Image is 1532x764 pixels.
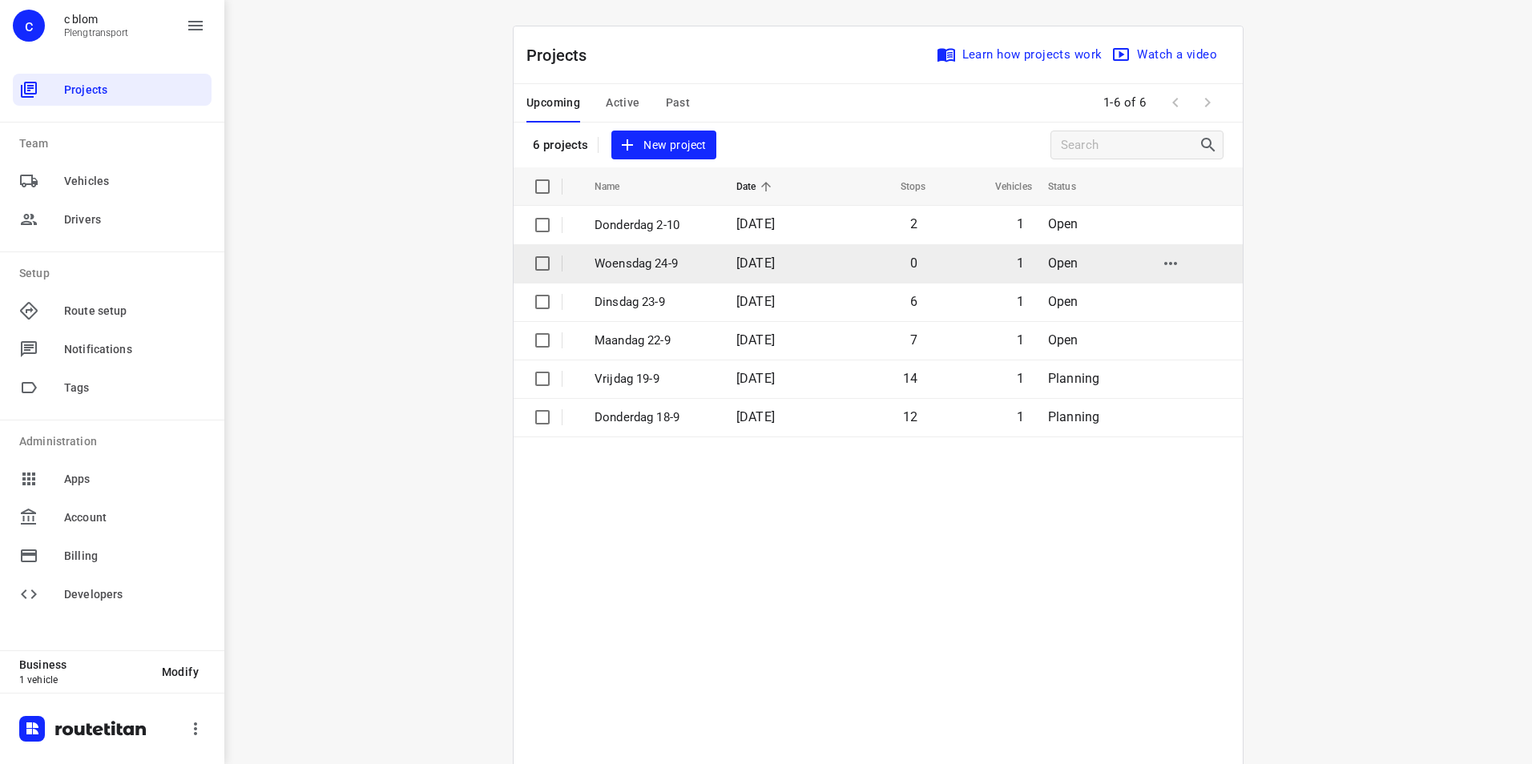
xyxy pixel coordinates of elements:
[64,173,205,190] span: Vehicles
[595,293,712,312] p: Dinsdag 23-9
[1017,371,1024,386] span: 1
[13,74,212,106] div: Projects
[13,578,212,610] div: Developers
[19,433,212,450] p: Administration
[13,203,212,235] div: Drivers
[64,211,205,228] span: Drivers
[1017,255,1024,271] span: 1
[1048,177,1097,196] span: Status
[162,665,199,678] span: Modify
[13,501,212,533] div: Account
[13,10,45,42] div: c
[13,295,212,327] div: Route setup
[903,409,917,424] span: 12
[64,13,129,26] p: c blom
[1199,135,1223,155] div: Search
[64,471,205,488] span: Apps
[974,177,1032,196] span: Vehicles
[64,303,205,320] span: Route setup
[19,658,149,671] p: Business
[1061,133,1199,158] input: Search projects
[149,657,212,686] button: Modify
[595,408,712,427] p: Donderdag 18-9
[64,548,205,565] span: Billing
[595,255,712,273] p: Woensdag 24-9
[606,93,639,113] span: Active
[595,216,712,235] p: Donderdag 2-10
[736,409,775,424] span: [DATE]
[1017,409,1024,424] span: 1
[1017,294,1024,309] span: 1
[910,332,917,348] span: 7
[64,341,205,358] span: Notifications
[736,255,775,271] span: [DATE]
[1097,86,1153,120] span: 1-6 of 6
[1048,216,1078,231] span: Open
[13,165,212,197] div: Vehicles
[19,674,149,686] p: 1 vehicle
[880,177,926,196] span: Stops
[1159,86,1191,119] span: Previous Page
[1048,409,1099,424] span: Planning
[1048,371,1099,386] span: Planning
[64,82,205,99] span: Projects
[910,255,917,271] span: 0
[611,131,716,160] button: New project
[736,216,775,231] span: [DATE]
[19,135,212,152] p: Team
[13,540,212,572] div: Billing
[910,216,917,231] span: 2
[736,177,777,196] span: Date
[526,43,600,67] p: Projects
[1048,294,1078,309] span: Open
[64,586,205,603] span: Developers
[13,463,212,495] div: Apps
[526,93,580,113] span: Upcoming
[1017,332,1024,348] span: 1
[621,135,706,155] span: New project
[1017,216,1024,231] span: 1
[595,332,712,350] p: Maandag 22-9
[64,509,205,526] span: Account
[1048,255,1078,271] span: Open
[903,371,917,386] span: 14
[1048,332,1078,348] span: Open
[736,371,775,386] span: [DATE]
[736,332,775,348] span: [DATE]
[64,27,129,38] p: Plengtransport
[1191,86,1224,119] span: Next Page
[19,265,212,282] p: Setup
[13,372,212,404] div: Tags
[533,138,588,152] p: 6 projects
[736,294,775,309] span: [DATE]
[13,333,212,365] div: Notifications
[64,380,205,396] span: Tags
[666,93,691,113] span: Past
[595,370,712,388] p: Vrijdag 19-9
[595,177,641,196] span: Name
[910,294,917,309] span: 6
